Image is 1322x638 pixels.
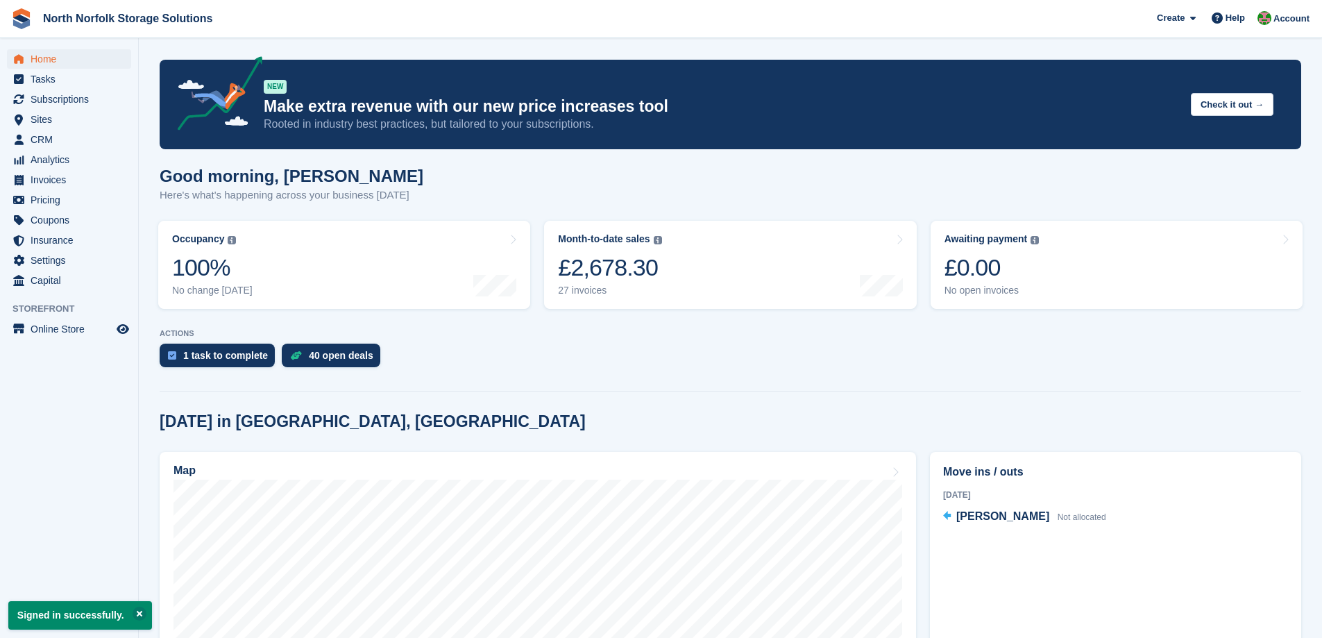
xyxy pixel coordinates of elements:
a: menu [7,90,131,109]
a: 1 task to complete [160,344,282,374]
div: 100% [172,253,253,282]
span: Online Store [31,319,114,339]
img: icon-info-grey-7440780725fd019a000dd9b08b2336e03edf1995a4989e88bcd33f0948082b44.svg [228,236,236,244]
a: North Norfolk Storage Solutions [37,7,218,30]
img: stora-icon-8386f47178a22dfd0bd8f6a31ec36ba5ce8667c1dd55bd0f319d3a0aa187defe.svg [11,8,32,29]
div: [DATE] [943,489,1288,501]
img: price-adjustments-announcement-icon-8257ccfd72463d97f412b2fc003d46551f7dbcb40ab6d574587a9cd5c0d94... [166,56,263,135]
img: icon-info-grey-7440780725fd019a000dd9b08b2336e03edf1995a4989e88bcd33f0948082b44.svg [1031,236,1039,244]
a: menu [7,150,131,169]
a: [PERSON_NAME] Not allocated [943,508,1106,526]
span: [PERSON_NAME] [956,510,1049,522]
a: menu [7,190,131,210]
a: Occupancy 100% No change [DATE] [158,221,530,309]
span: Create [1157,11,1185,25]
span: Subscriptions [31,90,114,109]
a: menu [7,170,131,190]
p: Make extra revenue with our new price increases tool [264,96,1180,117]
img: Katherine Phelps [1257,11,1271,25]
a: menu [7,230,131,250]
span: Tasks [31,69,114,89]
a: menu [7,110,131,129]
span: Sites [31,110,114,129]
a: menu [7,130,131,149]
h2: Map [173,464,196,477]
span: Account [1273,12,1310,26]
p: Rooted in industry best practices, but tailored to your subscriptions. [264,117,1180,132]
a: menu [7,49,131,69]
span: Coupons [31,210,114,230]
div: 27 invoices [558,285,661,296]
div: Occupancy [172,233,224,245]
img: deal-1b604bf984904fb50ccaf53a9ad4b4a5d6e5aea283cecdc64d6e3604feb123c2.svg [290,351,302,360]
div: NEW [264,80,287,94]
img: task-75834270c22a3079a89374b754ae025e5fb1db73e45f91037f5363f120a921f8.svg [168,351,176,360]
div: 1 task to complete [183,350,268,361]
img: icon-info-grey-7440780725fd019a000dd9b08b2336e03edf1995a4989e88bcd33f0948082b44.svg [654,236,662,244]
span: Invoices [31,170,114,190]
div: £0.00 [944,253,1040,282]
a: menu [7,319,131,339]
span: Capital [31,271,114,290]
span: Analytics [31,150,114,169]
a: Awaiting payment £0.00 No open invoices [931,221,1303,309]
div: £2,678.30 [558,253,661,282]
a: Preview store [115,321,131,337]
div: 40 open deals [309,350,373,361]
div: No open invoices [944,285,1040,296]
span: Storefront [12,302,138,316]
span: Settings [31,251,114,270]
h2: [DATE] in [GEOGRAPHIC_DATA], [GEOGRAPHIC_DATA] [160,412,586,431]
span: Pricing [31,190,114,210]
a: menu [7,271,131,290]
h2: Move ins / outs [943,464,1288,480]
a: menu [7,69,131,89]
p: Signed in successfully. [8,601,152,630]
span: Not allocated [1058,512,1106,522]
span: Help [1226,11,1245,25]
span: Insurance [31,230,114,250]
a: menu [7,251,131,270]
a: Month-to-date sales £2,678.30 27 invoices [544,221,916,309]
a: menu [7,210,131,230]
div: Awaiting payment [944,233,1028,245]
div: No change [DATE] [172,285,253,296]
a: 40 open deals [282,344,387,374]
span: CRM [31,130,114,149]
h1: Good morning, [PERSON_NAME] [160,167,423,185]
button: Check it out → [1191,93,1273,116]
p: ACTIONS [160,329,1301,338]
div: Month-to-date sales [558,233,650,245]
span: Home [31,49,114,69]
p: Here's what's happening across your business [DATE] [160,187,423,203]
